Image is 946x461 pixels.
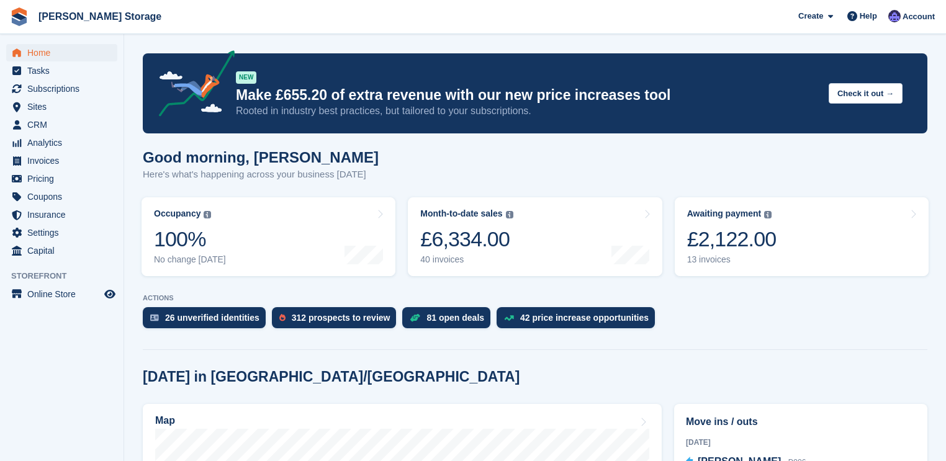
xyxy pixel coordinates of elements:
[154,226,226,252] div: 100%
[860,10,877,22] span: Help
[408,197,662,276] a: Month-to-date sales £6,334.00 40 invoices
[143,294,927,302] p: ACTIONS
[142,197,395,276] a: Occupancy 100% No change [DATE]
[6,285,117,303] a: menu
[504,315,514,321] img: price_increase_opportunities-93ffe204e8149a01c8c9dc8f82e8f89637d9d84a8eef4429ea346261dce0b2c0.svg
[10,7,29,26] img: stora-icon-8386f47178a22dfd0bd8f6a31ec36ba5ce8667c1dd55bd0f319d3a0aa187defe.svg
[675,197,929,276] a: Awaiting payment £2,122.00 13 invoices
[155,415,175,426] h2: Map
[687,226,777,252] div: £2,122.00
[402,307,497,334] a: 81 open deals
[143,149,379,166] h1: Good morning, [PERSON_NAME]
[6,62,117,79] a: menu
[236,86,819,104] p: Make £655.20 of extra revenue with our new price increases tool
[154,254,226,265] div: No change [DATE]
[764,211,772,218] img: icon-info-grey-7440780725fd019a000dd9b08b2336e03edf1995a4989e88bcd33f0948082b44.svg
[420,226,513,252] div: £6,334.00
[150,314,159,321] img: verify_identity-adf6edd0f0f0b5bbfe63781bf79b02c33cf7c696d77639b501bdc392416b5a36.svg
[27,206,102,223] span: Insurance
[6,44,117,61] a: menu
[27,62,102,79] span: Tasks
[292,313,390,323] div: 312 prospects to review
[6,188,117,205] a: menu
[6,206,117,223] a: menu
[27,98,102,115] span: Sites
[27,188,102,205] span: Coupons
[27,116,102,133] span: CRM
[687,208,762,219] div: Awaiting payment
[27,80,102,97] span: Subscriptions
[236,104,819,118] p: Rooted in industry best practices, but tailored to your subscriptions.
[27,224,102,241] span: Settings
[27,170,102,187] span: Pricing
[204,211,211,218] img: icon-info-grey-7440780725fd019a000dd9b08b2336e03edf1995a4989e88bcd33f0948082b44.svg
[165,313,259,323] div: 26 unverified identities
[34,6,166,27] a: [PERSON_NAME] Storage
[410,313,420,322] img: deal-1b604bf984904fb50ccaf53a9ad4b4a5d6e5aea283cecdc64d6e3604feb123c2.svg
[420,208,502,219] div: Month-to-date sales
[903,11,935,23] span: Account
[829,83,903,104] button: Check it out →
[426,313,484,323] div: 81 open deals
[6,224,117,241] a: menu
[497,307,661,334] a: 42 price increase opportunities
[6,170,117,187] a: menu
[6,242,117,259] a: menu
[143,307,272,334] a: 26 unverified identities
[148,50,235,121] img: price-adjustments-announcement-icon-8257ccfd72463d97f412b2fc003d46551f7dbcb40ab6d574587a9cd5c0d94...
[102,287,117,302] a: Preview store
[6,134,117,151] a: menu
[6,98,117,115] a: menu
[506,211,513,218] img: icon-info-grey-7440780725fd019a000dd9b08b2336e03edf1995a4989e88bcd33f0948082b44.svg
[520,313,649,323] div: 42 price increase opportunities
[686,414,916,429] h2: Move ins / outs
[420,254,513,265] div: 40 invoices
[6,80,117,97] a: menu
[27,242,102,259] span: Capital
[154,208,200,219] div: Occupancy
[27,44,102,61] span: Home
[798,10,823,22] span: Create
[27,152,102,169] span: Invoices
[11,270,124,282] span: Storefront
[6,152,117,169] a: menu
[143,369,520,385] h2: [DATE] in [GEOGRAPHIC_DATA]/[GEOGRAPHIC_DATA]
[888,10,901,22] img: Tim Sinnott
[236,71,256,84] div: NEW
[272,307,403,334] a: 312 prospects to review
[27,134,102,151] span: Analytics
[27,285,102,303] span: Online Store
[279,314,286,321] img: prospect-51fa495bee0391a8d652442698ab0144808aea92771e9ea1ae160a38d050c398.svg
[687,254,777,265] div: 13 invoices
[143,168,379,182] p: Here's what's happening across your business [DATE]
[686,437,916,448] div: [DATE]
[6,116,117,133] a: menu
